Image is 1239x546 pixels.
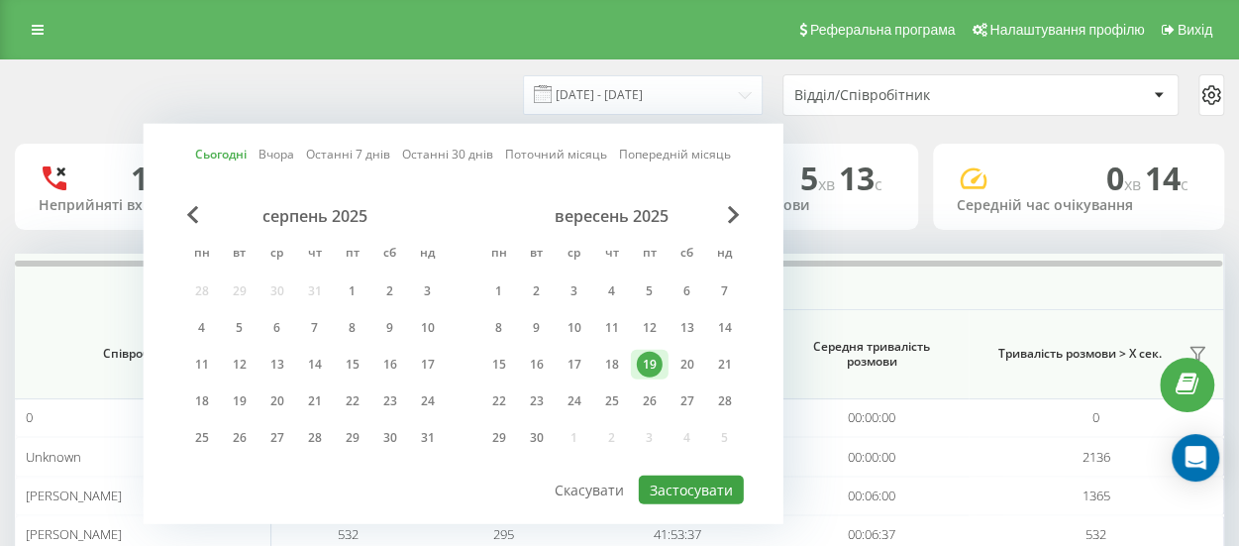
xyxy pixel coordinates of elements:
a: Сьогодні [195,145,247,164]
div: пн 15 вер 2025 р. [480,350,518,380]
div: сб 20 вер 2025 р. [669,350,706,380]
div: вересень 2025 [480,206,744,226]
div: вт 12 серп 2025 р. [221,350,258,380]
div: пн 4 серп 2025 р. [183,313,221,343]
div: вт 2 вер 2025 р. [518,276,556,306]
div: Неприйняті вхідні дзвінки [39,197,282,214]
div: 16 [524,352,550,378]
div: 30 [524,425,550,451]
div: 15 [340,352,365,378]
span: Співробітник [37,346,249,362]
div: пн 11 серп 2025 р. [183,350,221,380]
span: Вихід [1178,22,1212,38]
div: 7 [712,278,738,304]
div: нд 21 вер 2025 р. [706,350,744,380]
div: 11 [599,315,625,341]
div: сб 6 вер 2025 р. [669,276,706,306]
span: хв [1124,173,1145,195]
div: сб 13 вер 2025 р. [669,313,706,343]
abbr: вівторок [522,240,552,270]
div: 28 [712,388,738,414]
div: пт 15 серп 2025 р. [334,350,371,380]
div: 28 [302,425,328,451]
div: пн 1 вер 2025 р. [480,276,518,306]
div: 16 [377,352,403,378]
div: 10 [415,315,441,341]
div: пт 26 вер 2025 р. [631,386,669,416]
div: 20 [264,388,290,414]
div: пт 29 серп 2025 р. [334,423,371,453]
div: 6 [264,315,290,341]
div: 12 [227,352,253,378]
td: 00:06:00 [774,477,969,515]
div: 4 [599,278,625,304]
div: Відділ/Співробітник [794,87,1031,104]
div: чт 25 вер 2025 р. [593,386,631,416]
div: нд 10 серп 2025 р. [409,313,447,343]
span: c [875,173,882,195]
div: ср 24 вер 2025 р. [556,386,593,416]
div: 19 [227,388,253,414]
div: чт 11 вер 2025 р. [593,313,631,343]
div: сб 2 серп 2025 р. [371,276,409,306]
div: серпень 2025 [183,206,447,226]
div: нд 28 вер 2025 р. [706,386,744,416]
span: 5 [800,157,839,199]
div: 14 [302,352,328,378]
td: 00:00:00 [774,437,969,476]
div: вт 9 вер 2025 р. [518,313,556,343]
a: Попередній місяць [619,145,731,164]
div: чт 7 серп 2025 р. [296,313,334,343]
span: Реферальна програма [810,22,956,38]
abbr: субота [375,240,405,270]
span: Unknown [26,448,81,466]
div: нд 7 вер 2025 р. [706,276,744,306]
div: пт 12 вер 2025 р. [631,313,669,343]
div: 25 [599,388,625,414]
div: 14 [712,315,738,341]
div: 29 [340,425,365,451]
div: нд 3 серп 2025 р. [409,276,447,306]
div: 19 [637,352,663,378]
div: ср 3 вер 2025 р. [556,276,593,306]
div: сб 23 серп 2025 р. [371,386,409,416]
abbr: четвер [597,240,627,270]
span: Тривалість розмови > Х сек. [979,346,1183,362]
div: сб 27 вер 2025 р. [669,386,706,416]
div: 21 [302,388,328,414]
span: Previous Month [187,206,199,224]
div: вт 16 вер 2025 р. [518,350,556,380]
abbr: четвер [300,240,330,270]
button: Скасувати [544,476,635,504]
span: 0 [26,408,33,426]
span: 13 [839,157,882,199]
div: ср 6 серп 2025 р. [258,313,296,343]
div: 6 [674,278,700,304]
abbr: середа [560,240,589,270]
div: пт 8 серп 2025 р. [334,313,371,343]
div: нд 24 серп 2025 р. [409,386,447,416]
div: сб 9 серп 2025 р. [371,313,409,343]
div: 4 [189,315,215,341]
div: Open Intercom Messenger [1172,434,1219,482]
div: чт 4 вер 2025 р. [593,276,631,306]
div: 11 [189,352,215,378]
div: нд 17 серп 2025 р. [409,350,447,380]
div: 20 [674,352,700,378]
div: вт 5 серп 2025 р. [221,313,258,343]
div: пн 29 вер 2025 р. [480,423,518,453]
div: 25 [189,425,215,451]
div: ср 20 серп 2025 р. [258,386,296,416]
div: чт 21 серп 2025 р. [296,386,334,416]
div: 5 [637,278,663,304]
div: 7 [302,315,328,341]
div: ср 10 вер 2025 р. [556,313,593,343]
div: пт 22 серп 2025 р. [334,386,371,416]
div: 5 [227,315,253,341]
div: 166 (92)% [131,160,270,197]
div: 9 [524,315,550,341]
div: 27 [264,425,290,451]
div: 8 [340,315,365,341]
div: пт 1 серп 2025 р. [334,276,371,306]
span: 1365 [1082,487,1109,504]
